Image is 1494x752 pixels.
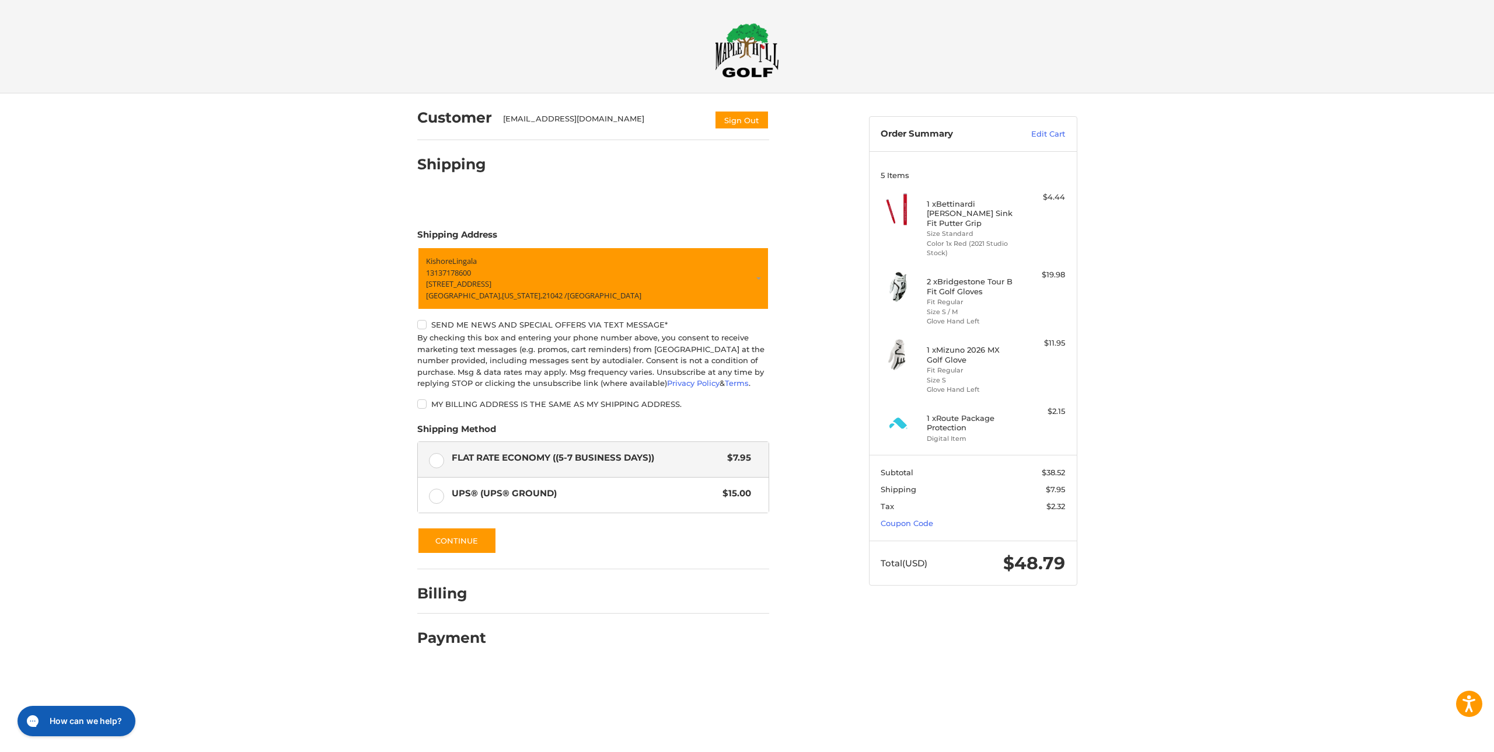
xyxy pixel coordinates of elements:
[881,558,927,569] span: Total (USD)
[1046,502,1065,511] span: $2.32
[927,413,1016,433] h4: 1 x Route Package Protection
[1019,269,1065,281] div: $19.98
[881,128,1006,140] h3: Order Summary
[417,109,492,127] h2: Customer
[927,316,1016,326] li: Glove Hand Left
[927,229,1016,239] li: Size Standard
[417,332,769,389] div: By checking this box and entering your phone number above, you consent to receive marketing text ...
[417,584,486,603] h2: Billing
[12,702,139,740] iframe: Gorgias live chat messenger
[927,345,1016,364] h4: 1 x Mizuno 2026 MX Golf Glove
[452,256,477,266] span: Lingala
[927,239,1016,258] li: Color 1x Red (2021 Studio Stock)
[927,297,1016,307] li: Fit Regular
[417,247,769,310] a: Enter or select a different address
[725,378,749,388] a: Terms
[426,290,502,300] span: [GEOGRAPHIC_DATA],
[715,23,779,78] img: Maple Hill Golf
[542,290,567,300] span: 21042 /
[567,290,641,300] span: [GEOGRAPHIC_DATA]
[1042,468,1065,477] span: $38.52
[927,365,1016,375] li: Fit Regular
[667,378,720,388] a: Privacy Policy
[1006,128,1065,140] a: Edit Cart
[1046,485,1065,494] span: $7.95
[927,385,1016,395] li: Glove Hand Left
[1003,552,1065,574] span: $48.79
[881,468,913,477] span: Subtotal
[426,278,491,289] span: [STREET_ADDRESS]
[881,485,916,494] span: Shipping
[927,277,1016,296] h4: 2 x Bridgestone Tour B Fit Golf Gloves
[927,375,1016,385] li: Size S
[503,113,703,130] div: [EMAIL_ADDRESS][DOMAIN_NAME]
[1019,406,1065,417] div: $2.15
[717,487,752,500] span: $15.00
[417,228,497,247] legend: Shipping Address
[417,423,496,441] legend: Shipping Method
[426,256,452,266] span: Kishore
[417,527,497,554] button: Continue
[722,451,752,465] span: $7.95
[502,290,542,300] span: [US_STATE],
[714,110,769,130] button: Sign Out
[1019,337,1065,349] div: $11.95
[452,487,717,500] span: UPS® (UPS® Ground)
[927,434,1016,444] li: Digital Item
[417,155,486,173] h2: Shipping
[927,307,1016,317] li: Size S / M
[417,629,486,647] h2: Payment
[417,399,769,409] label: My billing address is the same as my shipping address.
[452,451,722,465] span: Flat Rate Economy ((5-7 Business Days))
[881,518,933,528] a: Coupon Code
[417,320,769,329] label: Send me news and special offers via text message*
[426,267,471,277] span: 13137178600
[927,199,1016,228] h4: 1 x Bettinardi [PERSON_NAME] Sink Fit Putter Grip
[881,170,1065,180] h3: 5 Items
[1019,192,1065,203] div: $4.44
[881,502,894,511] span: Tax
